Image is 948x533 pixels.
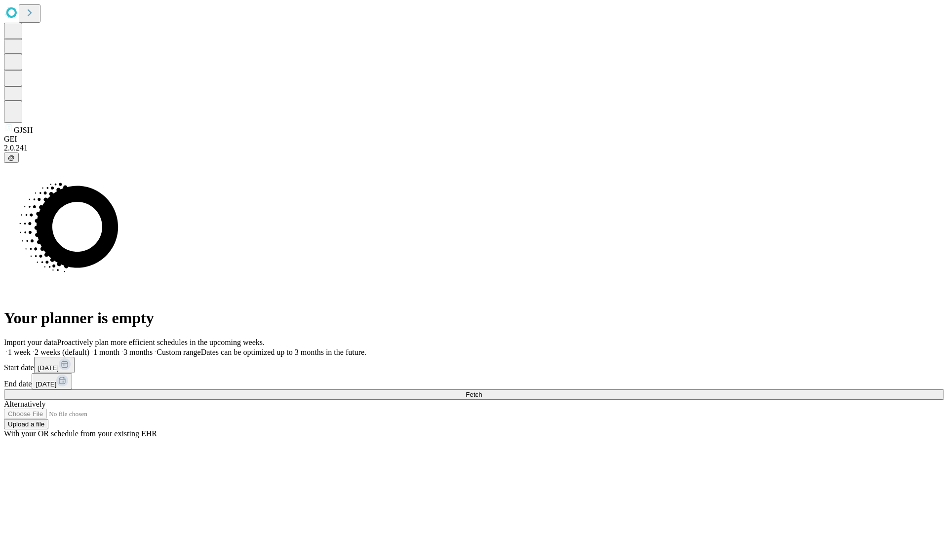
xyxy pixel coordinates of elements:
span: GJSH [14,126,33,134]
div: 2.0.241 [4,144,944,152]
h1: Your planner is empty [4,309,944,327]
span: With your OR schedule from your existing EHR [4,429,157,438]
span: 1 month [93,348,119,356]
button: @ [4,152,19,163]
span: @ [8,154,15,161]
button: [DATE] [32,373,72,389]
span: 2 weeks (default) [35,348,89,356]
button: Fetch [4,389,944,400]
span: 3 months [123,348,153,356]
span: [DATE] [38,364,59,372]
div: End date [4,373,944,389]
span: [DATE] [36,381,56,388]
button: Upload a file [4,419,48,429]
span: 1 week [8,348,31,356]
div: Start date [4,357,944,373]
div: GEI [4,135,944,144]
span: Fetch [466,391,482,398]
span: Import your data [4,338,57,346]
span: Dates can be optimized up to 3 months in the future. [201,348,366,356]
span: Proactively plan more efficient schedules in the upcoming weeks. [57,338,265,346]
span: Custom range [157,348,200,356]
span: Alternatively [4,400,45,408]
button: [DATE] [34,357,75,373]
